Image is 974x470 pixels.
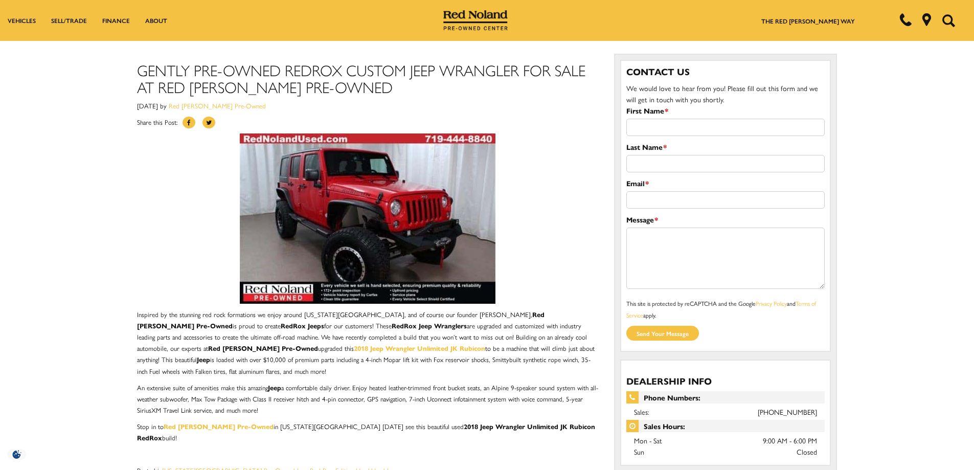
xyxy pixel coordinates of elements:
a: Privacy Policy [756,299,787,308]
img: Red Noland Pre-Owned [443,10,508,31]
a: 2018 Jeep Wrangler Unlimited JK Rubicon [354,343,485,353]
small: This site is protected by reCAPTCHA and the Google and apply. [626,299,816,320]
strong: RedRox Jeep Wranglers [392,321,467,330]
p: Stop in to in [US_STATE][GEOGRAPHIC_DATA] [DATE] see this beautiful used build! [137,421,599,443]
button: Open the search field [938,1,959,40]
a: The Red [PERSON_NAME] Way [761,16,855,26]
p: Inspired by the stunning red rock formations we enjoy around [US_STATE][GEOGRAPHIC_DATA], and of ... [137,309,599,377]
span: Sun [634,446,644,457]
strong: Jeep [197,354,210,364]
span: Phone Numbers: [626,391,825,404]
h3: Dealership Info [626,376,825,386]
a: Red [PERSON_NAME] Pre-Owned [169,101,266,110]
label: Email [626,177,649,189]
label: Last Name [626,141,667,152]
p: An extensive suite of amenities make this amazing a comfortable daily driver. Enjoy heated leathe... [137,382,599,416]
span: Sales Hours: [626,420,825,432]
img: Opt-Out Icon [5,449,29,460]
div: Share this Post: [137,117,599,133]
h3: Contact Us [626,66,825,77]
a: Terms of Service [626,299,816,320]
span: [DATE] [137,101,158,110]
a: Red [PERSON_NAME] Pre-Owned [164,421,274,431]
a: Red Noland Pre-Owned [443,14,508,24]
a: [PHONE_NUMBER] [758,407,817,417]
span: 9:00 AM - 6:00 PM [763,435,817,446]
label: First Name [626,105,668,116]
span: We would love to hear from you! Please fill out this form and we will get in touch with you shortly. [626,83,818,104]
input: Send your message [626,326,699,341]
section: Click to Open Cookie Consent Modal [5,449,29,460]
span: by [160,101,167,110]
strong: RedRox Jeeps [281,321,324,330]
h1: Gently Pre-Owned RedRox Custom Jeep Wrangler For Sale at Red [PERSON_NAME] Pre-Owned [137,61,599,95]
strong: Red [PERSON_NAME] Pre-Owned [208,343,318,353]
span: Sales: [634,407,649,417]
strong: Jeep [268,383,281,392]
span: Mon - Sat [634,435,662,445]
img: Gently used 2018 Jeep Wrangler Red Rox Custom [240,133,495,304]
span: Closed [797,446,817,457]
label: Message [626,214,658,225]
